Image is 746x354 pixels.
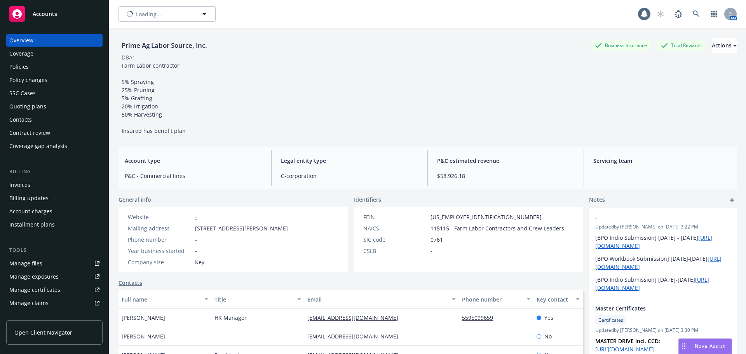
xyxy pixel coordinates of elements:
[128,247,192,255] div: Year business started
[9,74,47,86] div: Policy changes
[195,213,197,221] a: -
[431,224,564,232] span: 115115 - Farm Labor Contractors and Crew Leaders
[679,339,688,354] div: Drag to move
[211,290,304,309] button: Title
[195,258,204,266] span: Key
[653,6,668,22] a: Start snowing
[9,179,30,191] div: Invoices
[9,34,33,47] div: Overview
[6,140,103,152] a: Coverage gap analysis
[712,38,737,53] button: Actions
[9,140,67,152] div: Coverage gap analysis
[595,214,710,222] span: -
[6,74,103,86] a: Policy changes
[595,276,730,292] p: [BPO Indio Submission] [DATE]-[DATE]
[307,314,404,321] a: [EMAIL_ADDRESS][DOMAIN_NAME]
[363,235,427,244] div: SIC code
[6,310,103,323] a: Manage BORs
[9,87,36,99] div: SSC Cases
[9,100,46,113] div: Quoting plans
[6,127,103,139] a: Contract review
[9,47,33,60] div: Coverage
[595,234,730,250] p: [BPO Indio Submission] [DATE] - [DATE]
[6,34,103,47] a: Overview
[678,338,732,354] button: Nova Assist
[125,157,262,165] span: Account type
[6,218,103,231] a: Installment plans
[354,195,381,204] span: Identifiers
[6,100,103,113] a: Quoting plans
[122,53,136,61] div: DBA: -
[214,314,247,322] span: HR Manager
[6,87,103,99] a: SSC Cases
[544,332,552,340] span: No
[9,270,59,283] div: Manage exposures
[122,62,186,134] span: Farm Labor contractor 5% Spraying 25% Pruning 5% Grafting 20% Irrigation 50% Harvesting Insured h...
[595,345,654,353] a: [URL][DOMAIN_NAME]
[9,127,50,139] div: Contract review
[671,6,686,22] a: Report a Bug
[6,257,103,270] a: Manage files
[136,10,161,18] span: Loading...
[128,235,192,244] div: Phone number
[9,310,46,323] div: Manage BORs
[595,223,730,230] span: Updated by [PERSON_NAME] on [DATE] 3:22 PM
[281,172,418,180] span: C-corporation
[6,3,103,25] a: Accounts
[6,297,103,309] a: Manage claims
[6,179,103,191] a: Invoices
[9,284,60,296] div: Manage certificates
[6,61,103,73] a: Policies
[363,247,427,255] div: CSLB
[122,295,200,303] div: Full name
[598,317,623,324] span: Certificates
[6,168,103,176] div: Billing
[128,213,192,221] div: Website
[195,224,288,232] span: [STREET_ADDRESS][PERSON_NAME]
[281,157,418,165] span: Legal entity type
[695,343,725,349] span: Nova Assist
[706,6,722,22] a: Switch app
[195,235,197,244] span: -
[595,327,730,334] span: Updated by [PERSON_NAME] on [DATE] 3:30 PM
[128,224,192,232] div: Mailing address
[6,47,103,60] a: Coverage
[459,290,533,309] button: Phone number
[363,224,427,232] div: NAICS
[119,40,210,51] div: Prime Ag Labor Source, Inc.
[363,213,427,221] div: FEIN
[6,270,103,283] a: Manage exposures
[307,295,447,303] div: Email
[462,333,470,340] a: -
[119,195,151,204] span: General info
[195,247,197,255] span: -
[304,290,459,309] button: Email
[437,172,574,180] span: $58,926.18
[9,218,55,231] div: Installment plans
[595,304,710,312] span: Master Certificates
[688,6,704,22] a: Search
[431,235,443,244] span: 0761
[9,257,42,270] div: Manage files
[214,295,293,303] div: Title
[9,205,52,218] div: Account charges
[214,332,216,340] span: -
[593,157,730,165] span: Servicing team
[9,297,49,309] div: Manage claims
[9,113,32,126] div: Contacts
[14,328,72,337] span: Open Client Navigator
[122,332,165,340] span: [PERSON_NAME]
[544,314,553,322] span: Yes
[431,213,542,221] span: [US_EMPLOYER_IDENTIFICATION_NUMBER]
[6,205,103,218] a: Account charges
[6,284,103,296] a: Manage certificates
[33,11,57,17] span: Accounts
[9,61,29,73] div: Policies
[591,40,651,50] div: Business Insurance
[437,157,574,165] span: P&C estimated revenue
[9,192,49,204] div: Billing updates
[6,246,103,254] div: Tools
[657,40,706,50] div: Total Rewards
[462,295,521,303] div: Phone number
